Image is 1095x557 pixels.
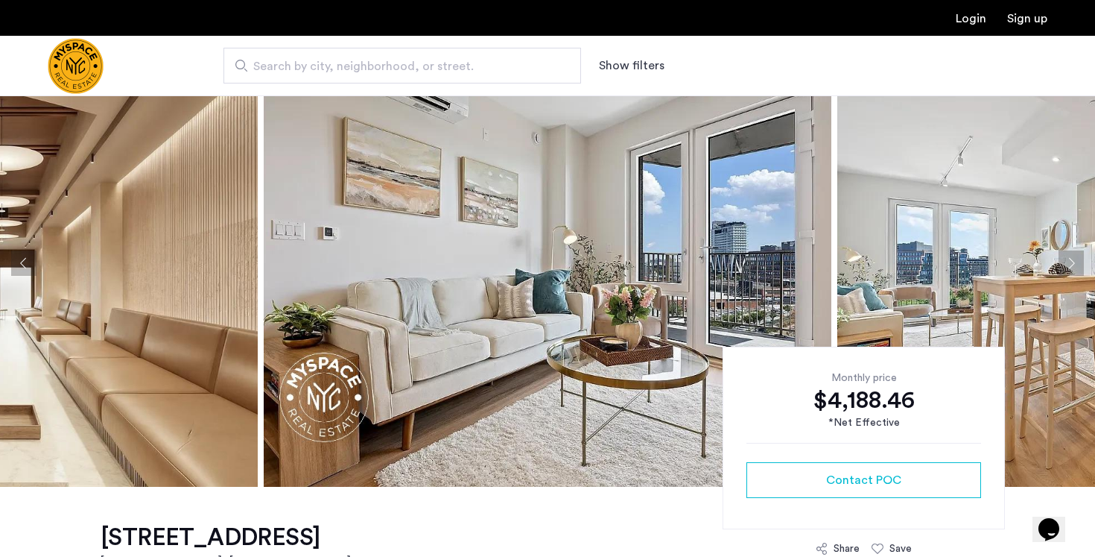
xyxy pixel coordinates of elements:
div: Save [889,541,912,556]
a: Registration [1007,13,1047,25]
a: Login [956,13,986,25]
div: *Net Effective [746,415,981,431]
img: logo [48,38,104,94]
div: $4,188.46 [746,386,981,415]
input: Apartment Search [223,48,581,84]
button: Next apartment [1058,251,1084,276]
div: Monthly price [746,371,981,386]
a: Cazamio Logo [48,38,104,94]
div: Share [834,541,860,556]
button: button [746,462,981,498]
h1: [STREET_ADDRESS] [101,523,387,553]
iframe: chat widget [1032,497,1080,542]
img: apartment [264,40,831,487]
span: Contact POC [826,471,901,489]
button: Previous apartment [11,251,36,276]
span: Search by city, neighborhood, or street. [253,57,539,75]
button: Show or hide filters [599,57,664,75]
